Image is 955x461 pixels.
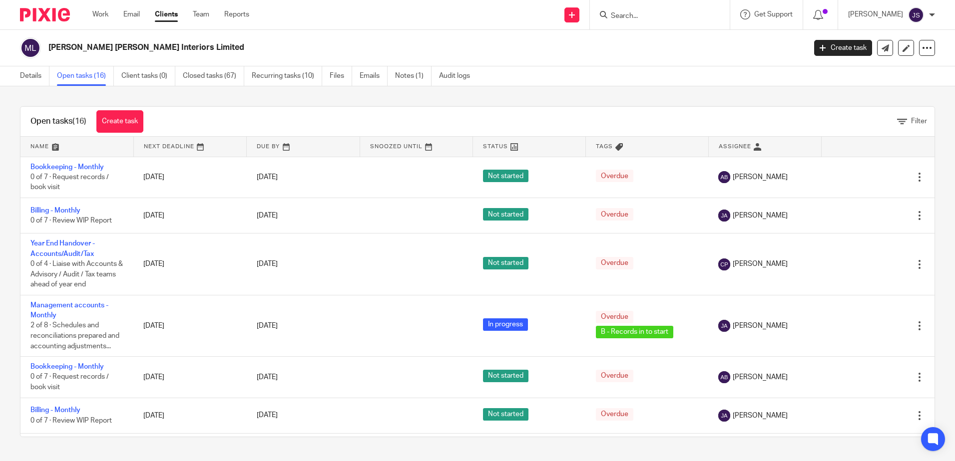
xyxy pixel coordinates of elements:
a: Closed tasks (67) [183,66,244,86]
a: Open tasks (16) [57,66,114,86]
td: [DATE] [133,295,246,356]
span: (16) [72,117,86,125]
span: Overdue [596,311,633,323]
span: Snoozed Until [370,144,423,149]
span: Status [483,144,508,149]
span: 0 of 7 · Request records / book visit [30,374,109,391]
a: Bookkeeping - Monthly [30,164,104,171]
td: [DATE] [133,398,246,433]
a: Year End Handover - Accounts/Audit/Tax [30,240,95,257]
span: [PERSON_NAME] [733,172,788,182]
span: Overdue [596,408,633,421]
span: [DATE] [257,374,278,381]
span: [DATE] [257,322,278,329]
span: [DATE] [257,212,278,219]
td: [DATE] [133,357,246,398]
img: Pixie [20,8,70,21]
span: [PERSON_NAME] [733,259,788,269]
span: 2 of 8 · Schedules and reconciliations prepared and accounting adjustments... [30,322,119,350]
span: Not started [483,257,528,269]
img: svg%3E [718,258,730,270]
a: Email [123,9,140,19]
span: In progress [483,318,528,331]
a: Files [330,66,352,86]
span: [DATE] [257,261,278,268]
span: [DATE] [257,174,278,181]
a: Recurring tasks (10) [252,66,322,86]
a: Clients [155,9,178,19]
span: 0 of 7 · Review WIP Report [30,217,112,224]
a: Billing - Monthly [30,207,80,214]
h2: [PERSON_NAME] [PERSON_NAME] Interiors Limited [48,42,649,53]
a: Audit logs [439,66,477,86]
span: [PERSON_NAME] [733,321,788,331]
span: Filter [911,118,927,125]
span: 0 of 4 · Liaise with Accounts & Advisory / Audit / Tax teams ahead of year end [30,260,123,288]
span: Overdue [596,170,633,182]
span: Overdue [596,208,633,221]
td: [DATE] [133,233,246,295]
img: svg%3E [718,171,730,183]
span: Overdue [596,257,633,269]
span: Not started [483,370,528,382]
a: Team [193,9,209,19]
img: svg%3E [718,410,730,422]
a: Bookkeeping - Monthly [30,363,104,370]
img: svg%3E [908,7,924,23]
span: [DATE] [257,412,278,419]
span: Not started [483,170,528,182]
td: [DATE] [133,198,246,233]
span: [PERSON_NAME] [733,211,788,221]
a: Management accounts - Monthly [30,302,108,319]
td: [DATE] [133,157,246,198]
span: [PERSON_NAME] [733,372,788,382]
a: Create task [814,40,872,56]
img: svg%3E [718,320,730,332]
span: Overdue [596,370,633,382]
p: [PERSON_NAME] [848,9,903,19]
span: B - Records in to start [596,326,673,338]
span: [PERSON_NAME] [733,411,788,421]
a: Reports [224,9,249,19]
img: svg%3E [718,371,730,383]
span: Not started [483,408,528,421]
a: Work [92,9,108,19]
span: 0 of 7 · Request records / book visit [30,174,109,191]
input: Search [610,12,700,21]
span: Get Support [754,11,793,18]
a: Details [20,66,49,86]
span: Tags [596,144,613,149]
a: Create task [96,110,143,133]
img: svg%3E [20,37,41,58]
a: Notes (1) [395,66,432,86]
a: Billing - Monthly [30,407,80,414]
img: svg%3E [718,210,730,222]
span: 0 of 7 · Review WIP Report [30,417,112,424]
span: Not started [483,208,528,221]
a: Client tasks (0) [121,66,175,86]
h1: Open tasks [30,116,86,127]
a: Emails [360,66,388,86]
